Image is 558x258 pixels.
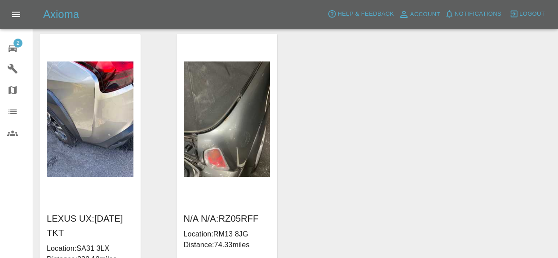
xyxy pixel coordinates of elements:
[184,211,270,226] h6: N/A N/A : RZ05RFF
[455,9,501,19] span: Notifications
[47,243,133,254] p: Location: SA31 3LX
[325,7,396,21] button: Help & Feedback
[184,229,270,240] p: Location: RM13 8JG
[443,7,504,21] button: Notifications
[410,9,440,20] span: Account
[184,240,270,250] p: Distance: 74.33 miles
[43,7,79,22] h5: Axioma
[5,4,27,25] button: Open drawer
[47,211,133,240] h6: LEXUS UX : [DATE] TKT
[396,7,443,22] a: Account
[337,9,394,19] span: Help & Feedback
[13,39,22,48] span: 2
[507,7,547,21] button: Logout
[519,9,545,19] span: Logout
